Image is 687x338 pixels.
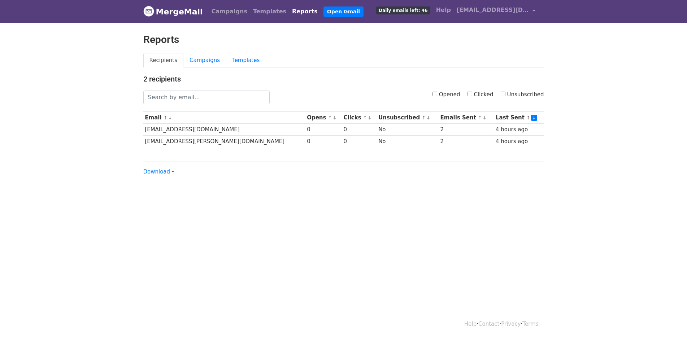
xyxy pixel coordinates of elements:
[468,92,472,96] input: Clicked
[377,124,438,136] td: No
[373,3,433,17] a: Daily emails left: 46
[478,321,499,327] a: Contact
[289,4,321,19] a: Reports
[342,124,377,136] td: 0
[494,136,544,148] td: 4 hours ago
[209,4,250,19] a: Campaigns
[439,136,494,148] td: 2
[143,34,544,46] h2: Reports
[143,136,305,148] td: [EMAIL_ADDRESS][PERSON_NAME][DOMAIN_NAME]
[439,112,494,124] th: Emails Sent
[377,112,438,124] th: Unsubscribed
[501,92,505,96] input: Unsubscribed
[183,53,226,68] a: Campaigns
[426,115,430,120] a: ↓
[531,115,537,121] a: ↓
[422,115,426,120] a: ↑
[305,112,342,124] th: Opens
[432,91,460,99] label: Opened
[164,115,168,120] a: ↑
[432,92,437,96] input: Opened
[494,124,544,136] td: 4 hours ago
[143,91,270,104] input: Search by email...
[143,6,154,17] img: MergeMail logo
[250,4,289,19] a: Templates
[143,124,305,136] td: [EMAIL_ADDRESS][DOMAIN_NAME]
[368,115,372,120] a: ↓
[143,4,203,19] a: MergeMail
[526,115,530,120] a: ↑
[143,168,174,175] a: Download
[468,91,493,99] label: Clicked
[342,136,377,148] td: 0
[328,115,332,120] a: ↑
[143,112,305,124] th: Email
[323,6,364,17] a: Open Gmail
[226,53,266,68] a: Templates
[143,75,544,83] h4: 2 recipients
[454,3,538,20] a: [EMAIL_ADDRESS][DOMAIN_NAME]
[494,112,544,124] th: Last Sent
[168,115,172,120] a: ↓
[376,6,430,14] span: Daily emails left: 46
[433,3,454,17] a: Help
[501,321,521,327] a: Privacy
[342,112,377,124] th: Clicks
[522,321,538,327] a: Terms
[439,124,494,136] td: 2
[377,136,438,148] td: No
[478,115,482,120] a: ↑
[363,115,367,120] a: ↑
[332,115,336,120] a: ↓
[457,6,529,14] span: [EMAIL_ADDRESS][DOMAIN_NAME]
[143,53,184,68] a: Recipients
[305,136,342,148] td: 0
[501,91,544,99] label: Unsubscribed
[483,115,487,120] a: ↓
[464,321,477,327] a: Help
[305,124,342,136] td: 0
